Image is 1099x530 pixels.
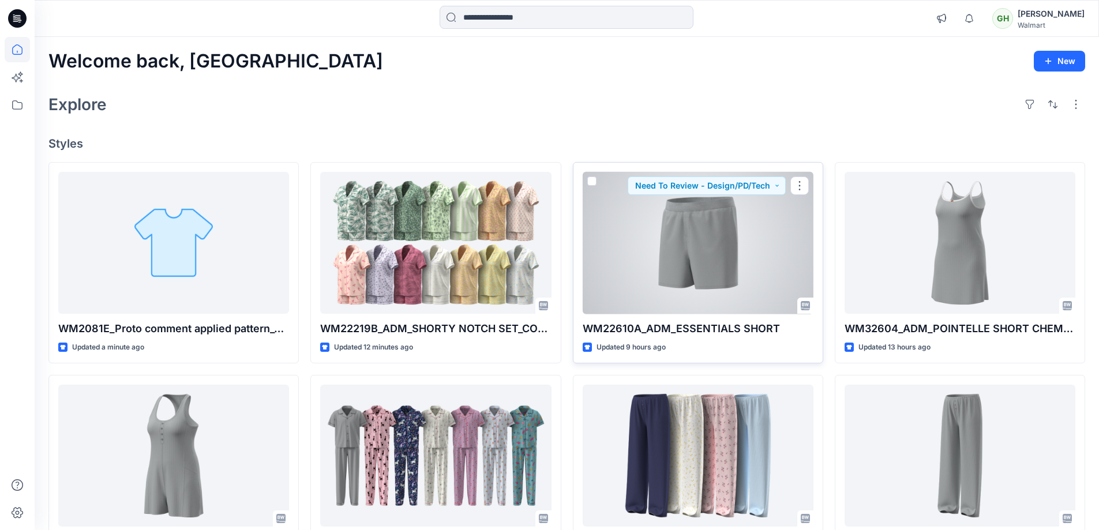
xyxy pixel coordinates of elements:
[320,385,551,527] a: D33_ADM_SSLV COAT SET
[72,341,144,354] p: Updated a minute ago
[58,385,289,527] a: WM32606_ADM_POINTELLE ROMPER
[58,172,289,314] a: WM2081E_Proto comment applied pattern_COLORWAY
[583,385,813,527] a: WM12604J_ADM_POINTELLE PANT -FAUX FLY & BUTTONS + PICOT_COLORWAY
[845,385,1075,527] a: WM12604J_ADM_POINTELLE PANT -FAUX FLY & BUTTONS + PICOT
[858,341,931,354] p: Updated 13 hours ago
[48,51,383,72] h2: Welcome back, [GEOGRAPHIC_DATA]
[992,8,1013,29] div: GH
[597,341,666,354] p: Updated 9 hours ago
[1018,7,1085,21] div: [PERSON_NAME]
[48,137,1085,151] h4: Styles
[583,321,813,337] p: WM22610A_ADM_ESSENTIALS SHORT
[1018,21,1085,29] div: Walmart
[320,321,551,337] p: WM22219B_ADM_SHORTY NOTCH SET_COLORWAY
[1034,51,1085,72] button: New
[334,341,413,354] p: Updated 12 minutes ago
[583,172,813,314] a: WM22610A_ADM_ESSENTIALS SHORT
[845,321,1075,337] p: WM32604_ADM_POINTELLE SHORT CHEMISE
[48,95,107,114] h2: Explore
[845,172,1075,314] a: WM32604_ADM_POINTELLE SHORT CHEMISE
[58,321,289,337] p: WM2081E_Proto comment applied pattern_COLORWAY
[320,172,551,314] a: WM22219B_ADM_SHORTY NOTCH SET_COLORWAY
